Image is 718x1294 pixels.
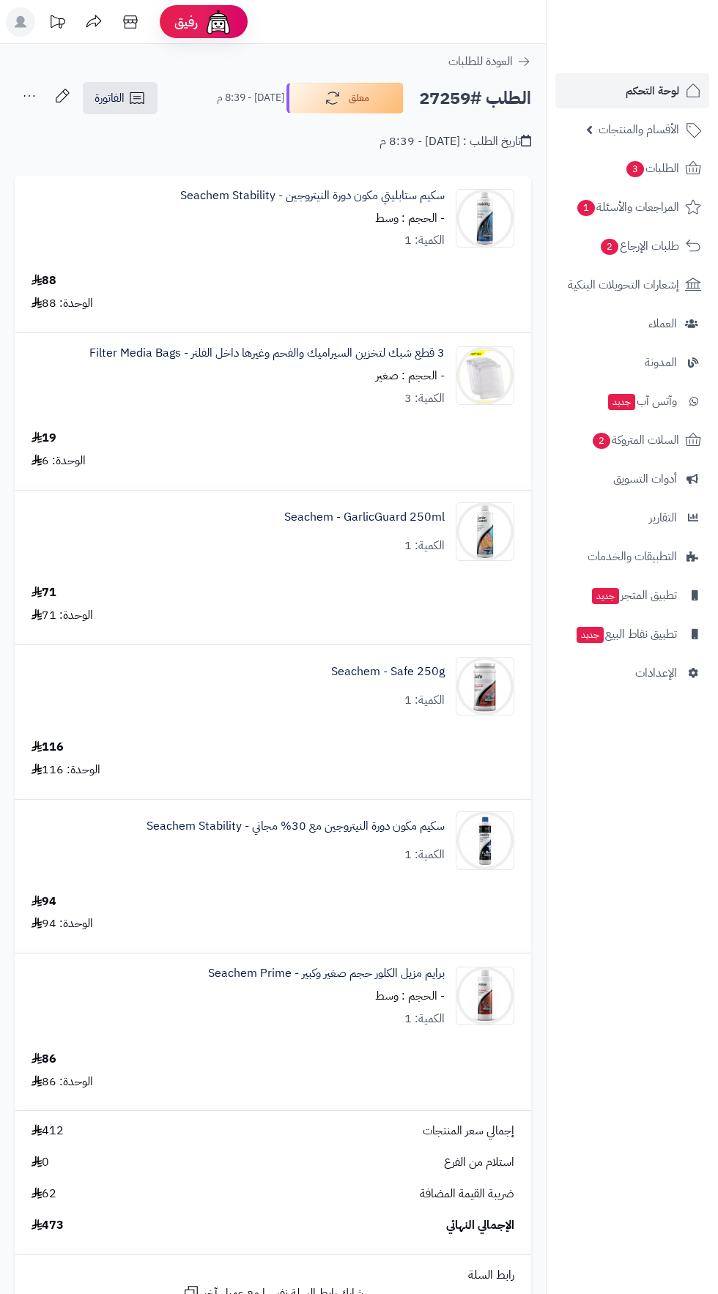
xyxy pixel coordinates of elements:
[204,7,233,37] img: ai-face.png
[555,617,709,652] a: تطبيق نقاط البيعجديد
[626,81,679,101] span: لوحة التحكم
[448,53,531,70] a: العودة للطلبات
[599,119,679,140] span: الأقسام والمنتجات
[648,313,677,334] span: العملاء
[420,1186,514,1202] span: ضريبة القيمة المضافة
[444,1154,514,1171] span: استلام من الفرع
[591,430,679,450] span: السلات المتروكة
[649,507,677,528] span: التقارير
[618,15,704,45] img: logo-2.png
[32,1051,56,1068] div: 86
[217,91,284,105] small: [DATE] - 8:39 م
[95,89,125,107] span: الفاتورة
[456,189,514,248] img: 71ecBCEj-3L._SL1500_-90x90.jpg
[21,1267,525,1284] div: رابط السلة
[607,391,677,412] span: وآتس آب
[592,588,619,604] span: جديد
[613,469,677,489] span: أدوات التسويق
[32,607,93,624] div: الوحدة: 71
[404,232,445,249] div: الكمية: 1
[32,584,56,601] div: 71
[626,160,645,178] span: 3
[555,655,709,691] a: الإعدادات
[174,13,198,31] span: رفيق
[32,295,93,312] div: الوحدة: 88
[331,663,445,680] a: Seachem - Safe 250g
[645,352,677,373] span: المدونة
[404,538,445,554] div: الكمية: 1
[380,133,531,150] div: تاريخ الطلب : [DATE] - 8:39 م
[456,657,514,715] img: Seachem-Safe-250g-SDL750717447-1-4a86b-90x90.jpg
[180,187,445,204] a: سكيم ستابليتي مكون دورة النيتروجين - Seachem Stability
[456,346,514,405] img: 1640930099-ledq_baSckdrqop_light_scrqeeSn_ada__q1df614sxsx2441Sweettuxzxzvedf-90x90.jpg
[588,546,677,567] span: التطبيقات والخدمات
[39,7,75,40] a: تحديثات المنصة
[375,209,445,227] small: - الحجم : وسط
[576,197,679,217] span: المراجعات والأسئلة
[456,502,514,561] img: SC17305-2-90x90.jpg
[32,739,64,756] div: 116
[89,345,445,362] a: 3 قطع شبك لتخزين السيراميك والفحم وغيرها داخل الفلتر - Filter Media Bags
[446,1217,514,1234] span: الإجمالي النهائي
[32,453,86,469] div: الوحدة: 6
[32,762,100,778] div: الوحدة: 116
[404,692,445,709] div: الكمية: 1
[376,367,445,384] small: - الحجم : صغير
[284,509,445,526] a: Seachem - GarlicGuard 250ml
[456,967,514,1025] img: 1725318495-31SvIPEKS6L._AC_-90x90.jpg
[555,345,709,380] a: المدونة
[555,578,709,613] a: تطبيق المتجرجديد
[568,275,679,295] span: إشعارات التحويلات البنكية
[635,663,677,683] span: الإعدادات
[404,390,445,407] div: الكمية: 3
[375,987,445,1005] small: - الحجم : وسط
[32,1217,64,1234] span: 473
[555,151,709,186] a: الطلبات3
[555,190,709,225] a: المراجعات والأسئلة1
[32,1123,64,1139] span: 412
[599,236,679,256] span: طلبات الإرجاع
[32,1074,93,1090] div: الوحدة: 86
[625,158,679,179] span: الطلبات
[555,461,709,497] a: أدوات التسويق
[32,1154,49,1171] span: 0
[404,847,445,863] div: الكمية: 1
[555,384,709,419] a: وآتس آبجديد
[286,83,404,114] button: معلق
[600,238,619,256] span: 2
[555,73,709,108] a: لوحة التحكم
[423,1123,514,1139] span: إجمالي سعر المنتجات
[555,423,709,458] a: السلات المتروكة2
[577,627,604,643] span: جديد
[555,267,709,302] a: إشعارات التحويلات البنكية
[555,539,709,574] a: التطبيقات والخدمات
[575,624,677,644] span: تطبيق نقاط البيع
[555,500,709,535] a: التقارير
[147,818,445,835] a: سكيم مكون دورة النيتروجين مع 30% مجاني - Seachem Stability
[208,965,445,982] a: برايم مزيل الكلور حجم صغير وكبير - Seachem Prime
[32,430,56,447] div: 19
[555,228,709,264] a: طلبات الإرجاع2
[83,82,158,114] a: الفاتورة
[32,272,56,289] div: 88
[608,394,635,410] span: جديد
[555,306,709,341] a: العملاء
[404,1011,445,1027] div: الكمية: 1
[32,1186,56,1202] span: 62
[591,585,677,606] span: تطبيق المتجر
[448,53,513,70] span: العودة للطلبات
[592,432,611,450] span: 2
[419,83,531,114] h2: الطلب #27259
[32,915,93,932] div: الوحدة: 94
[456,811,514,870] img: seachem-stability-325ml-250ml-plus-30-free--24430-p-90x90.jpg
[577,199,596,217] span: 1
[32,893,56,910] div: 94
